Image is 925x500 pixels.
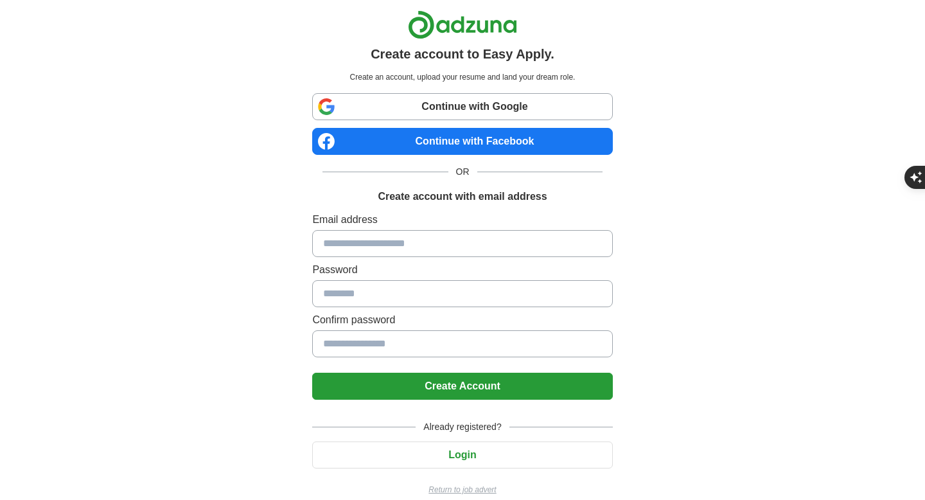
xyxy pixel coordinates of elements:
[312,212,612,228] label: Email address
[315,71,610,83] p: Create an account, upload your resume and land your dream role.
[408,10,517,39] img: Adzuna logo
[312,449,612,460] a: Login
[312,128,612,155] a: Continue with Facebook
[312,442,612,469] button: Login
[312,373,612,400] button: Create Account
[312,484,612,496] a: Return to job advert
[312,312,612,328] label: Confirm password
[312,93,612,120] a: Continue with Google
[448,165,477,179] span: OR
[371,44,554,64] h1: Create account to Easy Apply.
[312,262,612,278] label: Password
[378,189,547,204] h1: Create account with email address
[416,420,509,434] span: Already registered?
